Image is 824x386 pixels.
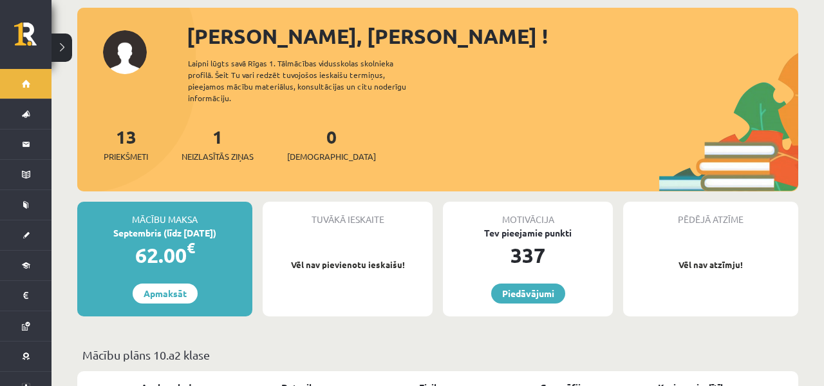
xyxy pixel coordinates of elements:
p: Vēl nav pievienotu ieskaišu! [269,258,426,271]
a: Piedāvājumi [491,284,565,304]
span: Neizlasītās ziņas [182,150,254,163]
div: Tuvākā ieskaite [263,202,433,226]
span: Priekšmeti [104,150,148,163]
a: 13Priekšmeti [104,125,148,163]
div: Septembris (līdz [DATE]) [77,226,252,240]
span: [DEMOGRAPHIC_DATA] [287,150,376,163]
div: Pēdējā atzīme [623,202,798,226]
div: 337 [443,240,613,271]
div: Mācību maksa [77,202,252,226]
p: Vēl nav atzīmju! [630,258,792,271]
div: Tev pieejamie punkti [443,226,613,240]
div: [PERSON_NAME], [PERSON_NAME] ! [187,21,798,52]
span: € [187,238,195,257]
div: Laipni lūgts savā Rīgas 1. Tālmācības vidusskolas skolnieka profilā. Šeit Tu vari redzēt tuvojošo... [188,57,429,104]
a: 1Neizlasītās ziņas [182,125,254,163]
div: Motivācija [443,202,613,226]
a: 0[DEMOGRAPHIC_DATA] [287,125,376,163]
a: Apmaksāt [133,284,198,304]
a: Rīgas 1. Tālmācības vidusskola [14,23,51,55]
p: Mācību plāns 10.a2 klase [82,346,793,363]
div: 62.00 [77,240,252,271]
